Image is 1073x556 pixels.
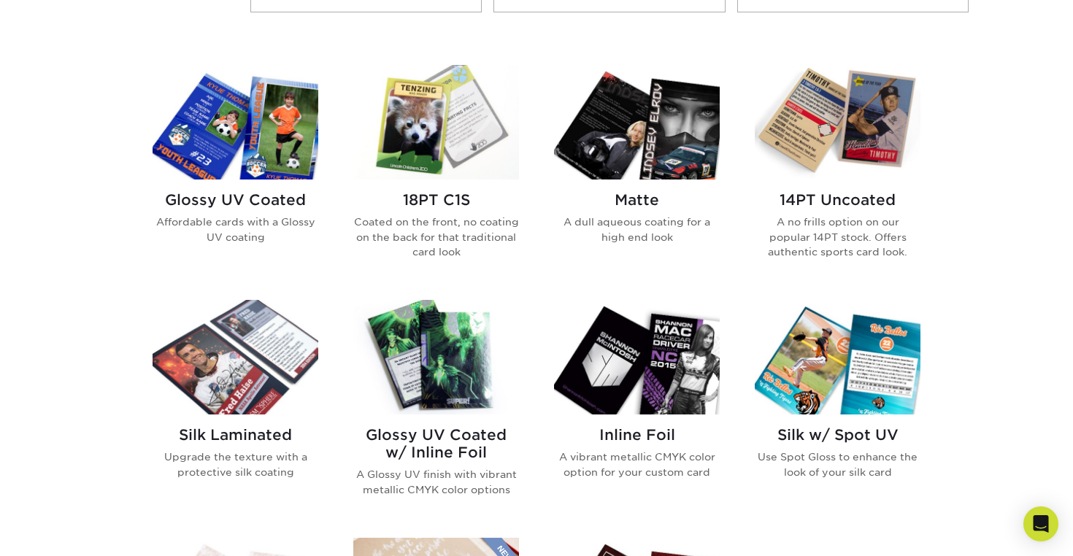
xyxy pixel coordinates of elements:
iframe: Google Customer Reviews [4,511,124,551]
h2: Glossy UV Coated [153,191,318,209]
img: Silk w/ Spot UV Trading Cards [755,300,920,414]
p: A no frills option on our popular 14PT stock. Offers authentic sports card look. [755,215,920,259]
img: Glossy UV Coated Trading Cards [153,65,318,179]
h2: Silk w/ Spot UV [755,426,920,444]
a: Silk Laminated Trading Cards Silk Laminated Upgrade the texture with a protective silk coating [153,300,318,520]
img: Inline Foil Trading Cards [554,300,720,414]
p: A dull aqueous coating for a high end look [554,215,720,244]
p: Upgrade the texture with a protective silk coating [153,449,318,479]
p: Coated on the front, no coating on the back for that traditional card look [353,215,519,259]
h2: Inline Foil [554,426,720,444]
div: Open Intercom Messenger [1023,506,1058,541]
p: A Glossy UV finish with vibrant metallic CMYK color options [353,467,519,497]
a: Glossy UV Coated w/ Inline Foil Trading Cards Glossy UV Coated w/ Inline Foil A Glossy UV finish ... [353,300,519,520]
img: 18PT C1S Trading Cards [353,65,519,179]
h2: Matte [554,191,720,209]
h2: 18PT C1S [353,191,519,209]
a: Matte Trading Cards Matte A dull aqueous coating for a high end look [554,65,720,282]
h2: Glossy UV Coated w/ Inline Foil [353,426,519,461]
a: Glossy UV Coated Trading Cards Glossy UV Coated Affordable cards with a Glossy UV coating [153,65,318,282]
h2: Silk Laminated [153,426,318,444]
a: 18PT C1S Trading Cards 18PT C1S Coated on the front, no coating on the back for that traditional ... [353,65,519,282]
p: Affordable cards with a Glossy UV coating [153,215,318,244]
img: 14PT Uncoated Trading Cards [755,65,920,179]
a: Silk w/ Spot UV Trading Cards Silk w/ Spot UV Use Spot Gloss to enhance the look of your silk card [755,300,920,520]
img: Matte Trading Cards [554,65,720,179]
a: 14PT Uncoated Trading Cards 14PT Uncoated A no frills option on our popular 14PT stock. Offers au... [755,65,920,282]
p: Use Spot Gloss to enhance the look of your silk card [755,449,920,479]
h2: 14PT Uncoated [755,191,920,209]
a: Inline Foil Trading Cards Inline Foil A vibrant metallic CMYK color option for your custom card [554,300,720,520]
img: Silk Laminated Trading Cards [153,300,318,414]
img: Glossy UV Coated w/ Inline Foil Trading Cards [353,300,519,414]
p: A vibrant metallic CMYK color option for your custom card [554,449,720,479]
